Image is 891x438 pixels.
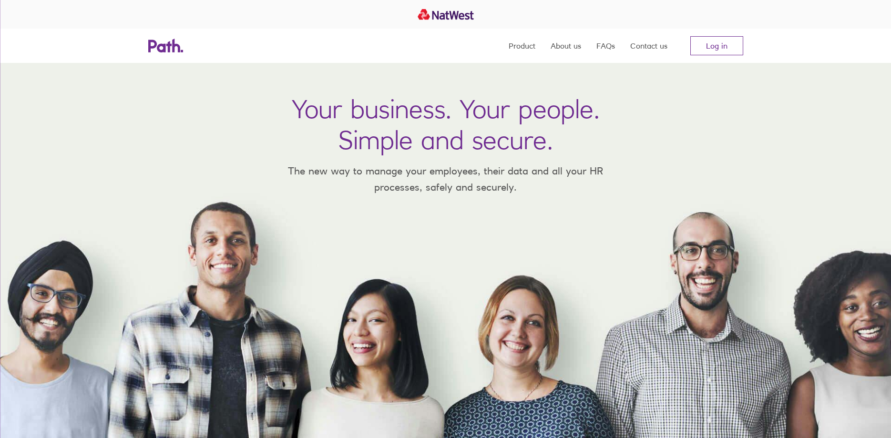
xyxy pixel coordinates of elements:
a: FAQs [596,29,615,63]
h1: Your business. Your people. Simple and secure. [292,93,600,155]
a: Contact us [630,29,667,63]
p: The new way to manage your employees, their data and all your HR processes, safely and securely. [274,163,617,195]
a: About us [551,29,581,63]
a: Product [509,29,535,63]
a: Log in [690,36,743,55]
